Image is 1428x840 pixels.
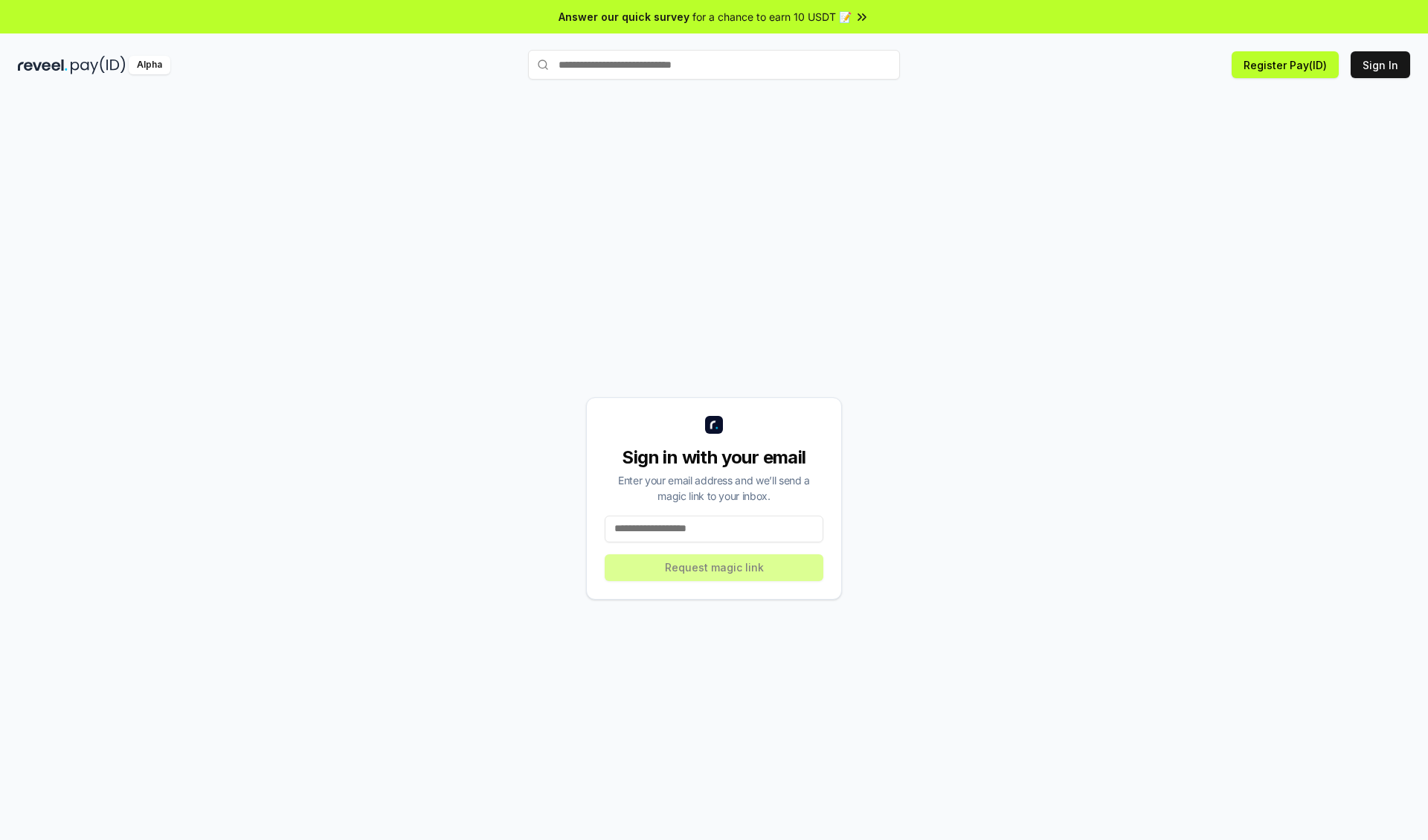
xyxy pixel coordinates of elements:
div: Enter your email address and we’ll send a magic link to your inbox. [605,472,823,504]
img: pay_id [71,56,126,74]
span: for a chance to earn 10 USDT 📝 [692,9,852,25]
img: logo_small [705,416,723,434]
img: reveel_dark [18,56,68,74]
button: Sign In [1351,51,1410,78]
div: Alpha [129,56,170,74]
button: Register Pay(ID) [1232,51,1339,78]
div: Sign in with your email [605,446,823,469]
span: Answer our quick survey [559,9,689,25]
